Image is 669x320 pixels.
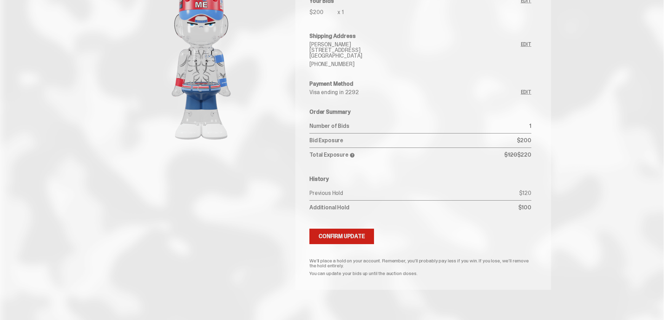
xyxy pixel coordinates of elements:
[504,152,531,158] p: $220
[309,47,521,53] p: [STREET_ADDRESS]
[309,90,521,95] p: Visa ending in 2292
[309,33,531,39] h6: Shipping Address
[309,258,531,268] p: We’ll place a hold on your account. Remember, you’ll probably pay less if you win. If you lose, w...
[309,138,517,143] p: Bid Exposure
[521,90,531,95] a: Edit
[337,9,344,15] p: x 1
[309,61,521,67] p: [PHONE_NUMBER]
[518,205,531,210] p: $100
[519,190,531,196] p: $120
[309,271,531,276] p: You can update your bids up until the auction closes.
[504,151,517,158] span: $120
[309,109,531,115] h6: Order Summary
[521,42,531,67] a: Edit
[309,190,519,196] p: Previous Hold
[319,234,365,239] div: Confirm Update
[309,81,531,87] h6: Payment Method
[309,229,374,244] button: Confirm Update
[309,123,529,129] p: Number of Bids
[309,9,337,15] p: $200
[309,42,521,47] p: [PERSON_NAME]
[529,123,531,129] p: 1
[309,53,521,59] p: [GEOGRAPHIC_DATA]
[309,152,504,158] p: Total Exposure
[517,138,531,143] p: $200
[309,205,518,210] p: Additional Hold
[309,176,531,182] h6: History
